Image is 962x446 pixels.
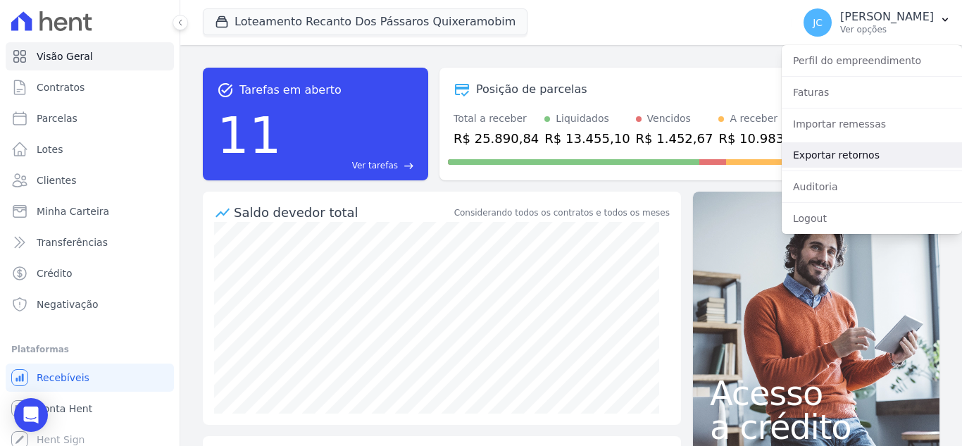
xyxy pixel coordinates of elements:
div: A receber [730,111,777,126]
div: Total a receber [454,111,539,126]
span: JC [813,18,823,27]
div: Posição de parcelas [476,81,587,98]
a: Crédito [6,259,174,287]
span: Parcelas [37,111,77,125]
a: Conta Hent [6,395,174,423]
a: Clientes [6,166,174,194]
span: Minha Carteira [37,204,109,218]
div: Liquidados [556,111,609,126]
div: Vencidos [647,111,691,126]
div: R$ 13.455,10 [544,129,630,148]
span: Ver tarefas [352,159,398,172]
a: Ver tarefas east [287,159,414,172]
div: Open Intercom Messenger [14,398,48,432]
a: Faturas [782,80,962,105]
button: JC [PERSON_NAME] Ver opções [792,3,962,42]
a: Visão Geral [6,42,174,70]
span: east [404,161,414,171]
a: Negativação [6,290,174,318]
a: Parcelas [6,104,174,132]
a: Importar remessas [782,111,962,137]
p: [PERSON_NAME] [840,10,934,24]
span: Transferências [37,235,108,249]
div: R$ 25.890,84 [454,129,539,148]
span: Crédito [37,266,73,280]
span: Acesso [710,376,923,410]
a: Exportar retornos [782,142,962,168]
a: Perfil do empreendimento [782,48,962,73]
span: Visão Geral [37,49,93,63]
a: Recebíveis [6,364,174,392]
span: Negativação [37,297,99,311]
a: Auditoria [782,174,962,199]
div: 11 [217,99,282,172]
span: Clientes [37,173,76,187]
span: Contratos [37,80,85,94]
span: a crédito [710,410,923,444]
span: Tarefas em aberto [239,82,342,99]
div: Plataformas [11,341,168,358]
p: Ver opções [840,24,934,35]
div: R$ 1.452,67 [636,129,713,148]
span: Recebíveis [37,371,89,385]
div: R$ 10.983,07 [718,129,804,148]
a: Lotes [6,135,174,163]
a: Contratos [6,73,174,101]
span: task_alt [217,82,234,99]
a: Logout [782,206,962,231]
span: Conta Hent [37,402,92,416]
div: Saldo devedor total [234,203,451,222]
button: Loteamento Recanto Dos Pássaros Quixeramobim [203,8,527,35]
span: Lotes [37,142,63,156]
a: Transferências [6,228,174,256]
a: Minha Carteira [6,197,174,225]
div: Considerando todos os contratos e todos os meses [454,206,670,219]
